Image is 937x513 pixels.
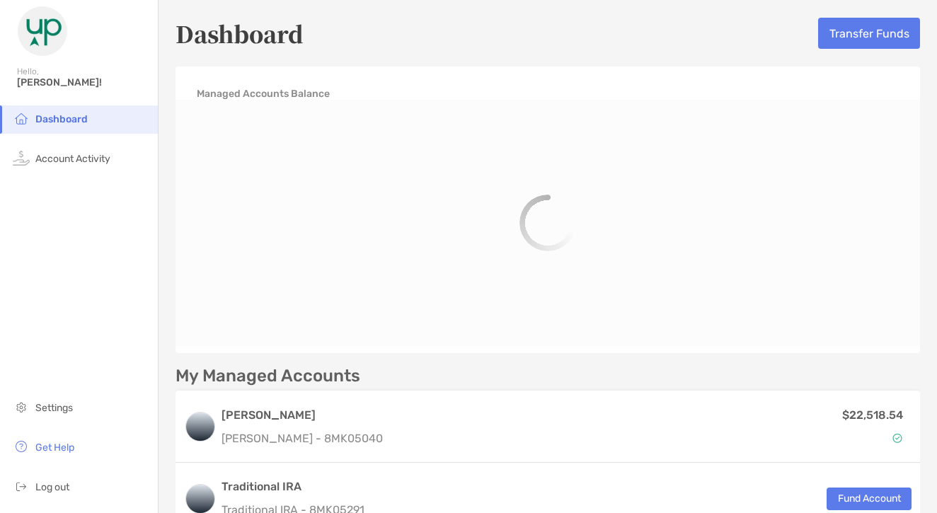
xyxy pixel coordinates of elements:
h3: [PERSON_NAME] [222,407,383,424]
span: Settings [35,402,73,414]
h4: Managed Accounts Balance [197,88,330,100]
img: get-help icon [13,438,30,455]
span: Account Activity [35,153,110,165]
p: [PERSON_NAME] - 8MK05040 [222,430,383,447]
span: [PERSON_NAME]! [17,76,149,88]
button: Fund Account [827,488,912,510]
img: Account Status icon [892,433,902,443]
img: settings icon [13,398,30,415]
img: logo account [186,485,214,513]
img: activity icon [13,149,30,166]
span: Log out [35,481,69,493]
h3: Traditional IRA [222,478,364,495]
img: logout icon [13,478,30,495]
button: Transfer Funds [818,18,920,49]
img: Zoe Logo [17,6,68,57]
span: Get Help [35,442,74,454]
p: $22,518.54 [842,406,903,424]
img: household icon [13,110,30,127]
span: Dashboard [35,113,88,125]
p: My Managed Accounts [176,367,360,385]
img: logo account [186,413,214,441]
h5: Dashboard [176,17,304,50]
